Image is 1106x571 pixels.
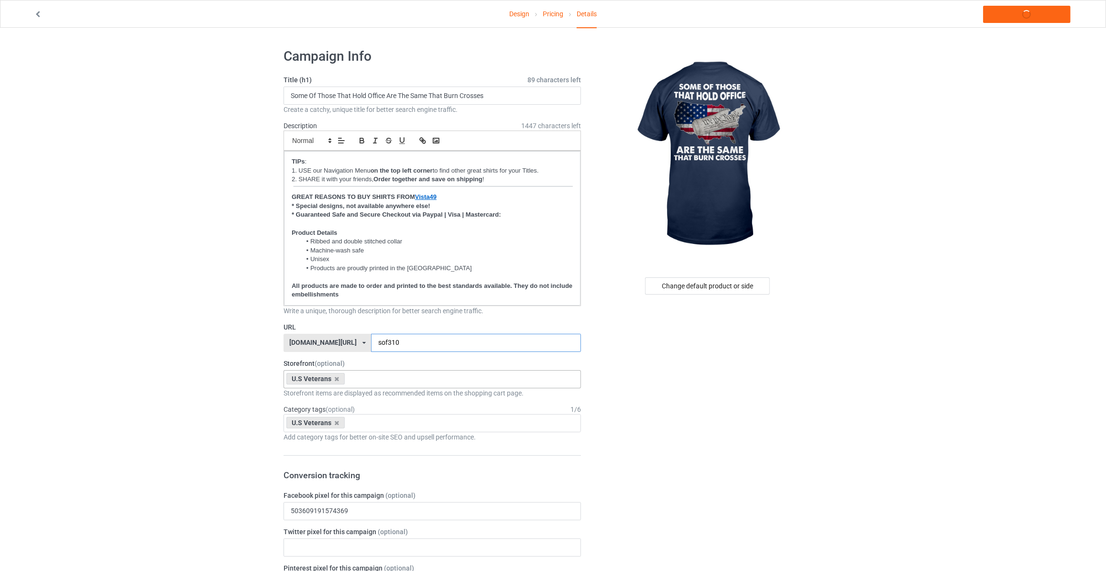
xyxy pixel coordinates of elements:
[292,229,337,236] strong: Product Details
[577,0,597,28] div: Details
[284,405,355,414] label: Category tags
[284,359,581,368] label: Storefront
[371,167,433,174] strong: on the top left corner
[301,246,573,255] li: Machine-wash safe
[286,417,345,428] div: U.S Veterans
[527,75,581,85] span: 89 characters left
[284,432,581,442] div: Add category tags for better on-site SEO and upsell performance.
[284,105,581,114] div: Create a catchy, unique title for better search engine traffic.
[521,121,581,131] span: 1447 characters left
[284,122,317,130] label: Description
[983,6,1071,23] a: Launch campaign
[509,0,529,27] a: Design
[284,527,581,537] label: Twitter pixel for this campaign
[543,0,563,27] a: Pricing
[315,360,345,367] span: (optional)
[385,492,416,499] span: (optional)
[284,491,581,500] label: Facebook pixel for this campaign
[570,405,581,414] div: 1 / 6
[292,211,501,218] strong: * Guaranteed Safe and Secure Checkout via Paypal | Visa | Mastercard:
[292,282,574,298] strong: All products are made to order and printed to the best standards available. They do not include e...
[284,322,581,332] label: URL
[301,255,573,264] li: Unisex
[292,166,573,176] p: 1. USE our Navigation Menu to find other great shirts for your Titles.
[415,193,437,200] a: Vista49
[284,48,581,65] h1: Campaign Info
[301,264,573,273] li: Products are proudly printed in the [GEOGRAPHIC_DATA]
[292,202,430,209] strong: * Special designs, not available anywhere else!
[292,157,573,166] p: :
[284,75,581,85] label: Title (h1)
[289,339,357,346] div: [DOMAIN_NAME][URL]
[292,158,305,165] strong: TIPs
[378,528,408,536] span: (optional)
[301,237,573,246] li: Ribbed and double stitched collar
[645,277,770,295] div: Change default product or side
[284,388,581,398] div: Storefront items are displayed as recommended items on the shopping cart page.
[286,373,345,384] div: U.S Veterans
[373,176,482,183] strong: Order together and save on shipping
[326,406,355,413] span: (optional)
[292,175,573,184] p: 2. SHARE it with your friends, !
[292,185,573,190] img: Screenshot_at_Jul_03_11-49-29.png
[284,470,581,481] h3: Conversion tracking
[284,306,581,316] div: Write a unique, thorough description for better search engine traffic.
[292,193,415,200] strong: GREAT REASONS TO BUY SHIRTS FROM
